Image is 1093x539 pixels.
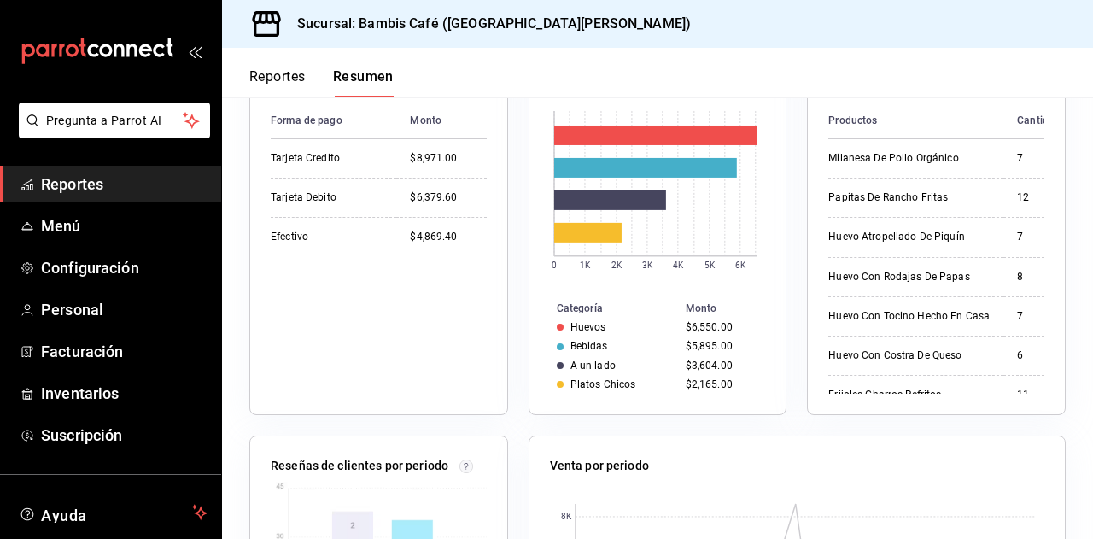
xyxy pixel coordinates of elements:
[283,14,691,34] h3: Sucursal: Bambis Café ([GEOGRAPHIC_DATA][PERSON_NAME])
[828,103,1003,139] th: Productos
[828,309,990,324] div: Huevo Con Tocino Hecho En Casa
[570,360,616,372] div: A un lado
[396,103,486,139] th: Monto
[611,261,622,270] text: 2K
[271,151,383,166] div: Tarjeta Credito
[828,230,990,244] div: Huevo Atropellado De Piquín
[686,321,759,333] div: $6,550.00
[686,378,759,390] div: $2,165.00
[410,190,486,205] div: $6,379.60
[1017,349,1061,363] div: 6
[41,340,207,363] span: Facturación
[19,103,210,138] button: Pregunta a Parrot AI
[410,230,486,244] div: $4,869.40
[333,68,394,97] button: Resumen
[550,457,649,475] p: Venta por periodo
[1017,270,1061,284] div: 8
[1017,190,1061,205] div: 12
[1017,388,1061,402] div: 11
[580,261,591,270] text: 1K
[570,378,636,390] div: Platos Chicos
[828,190,990,205] div: Papitas De Rancho Fritas
[41,214,207,237] span: Menú
[271,190,383,205] div: Tarjeta Debito
[828,270,990,284] div: Huevo Con Rodajas De Papas
[41,256,207,279] span: Configuración
[686,360,759,372] div: $3,604.00
[12,124,210,142] a: Pregunta a Parrot AI
[41,173,207,196] span: Reportes
[529,299,679,318] th: Categoría
[679,299,786,318] th: Monto
[686,340,759,352] div: $5,895.00
[1017,151,1061,166] div: 7
[570,321,606,333] div: Huevos
[560,513,571,522] text: 8K
[271,457,448,475] p: Reseñas de clientes por periodo
[552,261,557,270] text: 0
[271,103,396,139] th: Forma de pago
[828,388,990,402] div: Frijoles Charros Refritos
[410,151,486,166] div: $8,971.00
[249,68,394,97] div: navigation tabs
[828,349,990,363] div: Huevo Con Costra De Queso
[41,382,207,405] span: Inventarios
[249,68,306,97] button: Reportes
[673,261,684,270] text: 4K
[46,112,184,130] span: Pregunta a Parrot AI
[704,261,716,270] text: 5K
[41,424,207,447] span: Suscripción
[1017,230,1061,244] div: 7
[642,261,653,270] text: 3K
[188,44,202,58] button: open_drawer_menu
[271,230,383,244] div: Efectivo
[1017,309,1061,324] div: 7
[41,502,185,523] span: Ayuda
[41,298,207,321] span: Personal
[735,261,746,270] text: 6K
[828,151,990,166] div: Milanesa De Pollo Orgánico
[1003,103,1074,139] th: Cantidad
[570,340,608,352] div: Bebidas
